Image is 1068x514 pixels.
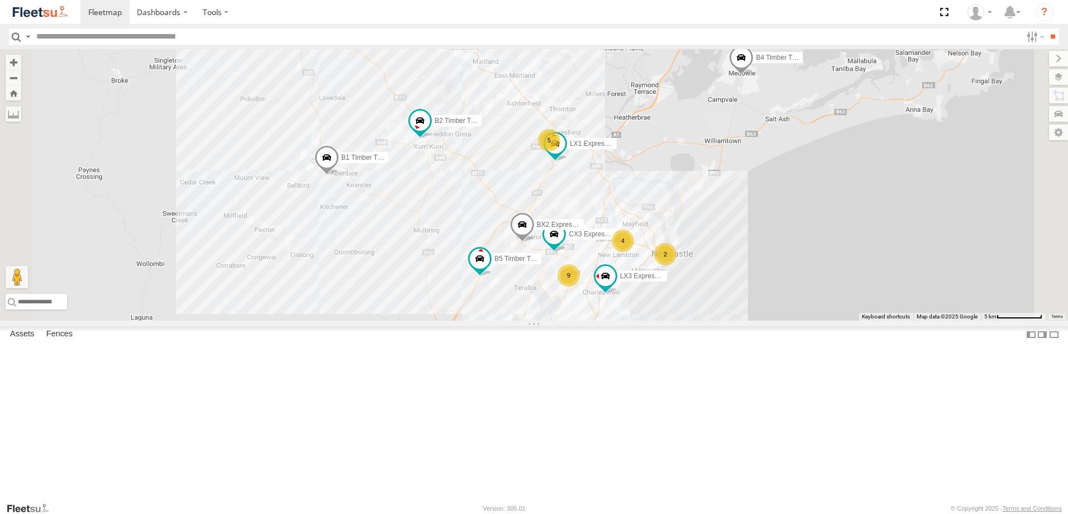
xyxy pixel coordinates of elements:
label: Search Query [23,28,32,45]
label: Map Settings [1049,125,1068,140]
label: Dock Summary Table to the Right [1037,326,1048,342]
label: Fences [41,327,78,342]
span: B2 Timber Truck [435,117,483,125]
button: Zoom out [6,70,21,85]
a: Terms and Conditions [1003,505,1062,512]
button: Drag Pegman onto the map to open Street View [6,266,28,288]
label: Hide Summary Table [1048,326,1060,342]
a: Visit our Website [6,503,58,514]
label: Assets [4,327,40,342]
div: Ben McLennan [964,4,996,21]
label: Dock Summary Table to the Left [1026,326,1037,342]
span: 5 km [984,313,997,320]
a: Terms [1051,315,1063,319]
i: ? [1036,3,1053,21]
img: fleetsu-logo-horizontal.svg [11,4,69,20]
div: Version: 305.01 [483,505,526,512]
span: CX3 Express Ute [569,230,620,238]
span: B1 Timber Truck [341,154,390,161]
div: 2 [654,243,676,265]
button: Zoom Home [6,85,21,101]
div: 4 [612,230,634,252]
span: B5 Timber Truck [494,255,543,263]
div: 5 [538,129,560,151]
button: Map Scale: 5 km per 78 pixels [981,313,1046,321]
button: Keyboard shortcuts [862,313,910,321]
label: Search Filter Options [1022,28,1046,45]
div: 9 [557,264,580,287]
span: LX1 Express Ute [570,140,620,147]
span: Map data ©2025 Google [917,313,978,320]
span: LX3 Express Ute [620,272,670,280]
span: B4 Timber Truck [756,54,804,61]
label: Measure [6,106,21,122]
div: © Copyright 2025 - [951,505,1062,512]
span: BX2 Express Ute [537,221,588,229]
button: Zoom in [6,55,21,70]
